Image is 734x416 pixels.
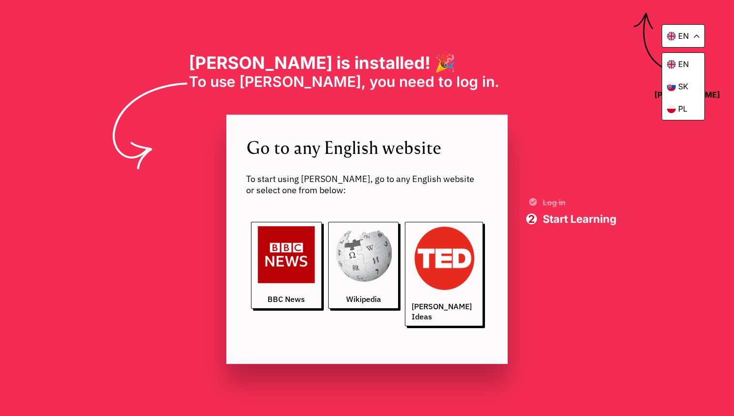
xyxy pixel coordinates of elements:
span: Wikipedia [346,294,381,304]
p: en [678,59,689,69]
span: [PERSON_NAME] Ideas [412,301,476,322]
img: ted [412,226,476,291]
span: Log in [543,199,617,206]
span: BBC News [267,294,305,304]
a: BBC News [251,222,322,309]
p: en [678,31,689,41]
span: To use [PERSON_NAME], you need to log in. ‎ ‎ ‎ ‎ ‎ ‎ ‎ ‎ ‎ ‎ ‎ ‎ [189,73,546,90]
span: Start Learning [543,214,617,224]
a: Wikipedia [328,222,399,309]
span: Go to any English website [246,134,488,159]
span: To start using [PERSON_NAME], go to any English website or select one from below: [246,173,488,196]
img: wikipedia [335,226,392,283]
img: bbc [258,226,315,283]
p: pl [678,104,687,114]
span: Click to open [PERSON_NAME] anytime [649,71,725,109]
a: [PERSON_NAME] Ideas [405,222,483,326]
p: sk [678,82,688,91]
h1: [PERSON_NAME] is installed! 🎉 [189,52,546,73]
